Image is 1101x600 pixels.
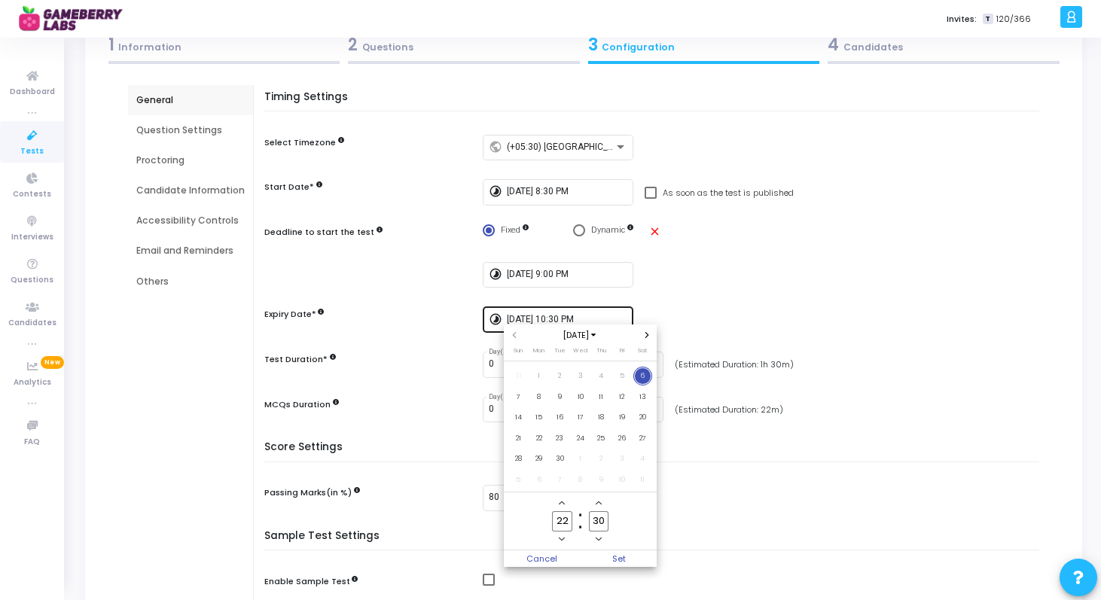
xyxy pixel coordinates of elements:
[508,346,529,361] th: Sunday
[638,346,647,355] span: Sat
[529,469,550,490] td: October 6, 2025
[570,407,591,428] td: September 17, 2025
[558,329,602,342] span: [DATE]
[549,428,570,449] td: September 23, 2025
[611,449,633,470] td: October 3, 2025
[550,408,569,427] span: 16
[611,346,633,361] th: Friday
[612,408,631,427] span: 19
[633,471,652,489] span: 11
[632,386,653,407] td: September 13, 2025
[554,346,566,355] span: Tue
[573,346,587,355] span: Wed
[549,469,570,490] td: October 7, 2025
[529,449,548,468] span: 29
[533,346,544,355] span: Mon
[632,449,653,470] td: October 4, 2025
[509,388,528,407] span: 7
[529,367,548,385] span: 1
[592,533,605,546] button: Minus a minute
[571,471,590,489] span: 8
[570,346,591,361] th: Wednesday
[581,550,657,567] button: Set
[550,429,569,448] span: 23
[590,386,611,407] td: September 11, 2025
[529,407,550,428] td: September 15, 2025
[558,329,602,342] button: Choose month and year
[596,346,606,355] span: Thu
[509,449,528,468] span: 28
[508,329,520,342] button: Previous month
[612,367,631,385] span: 5
[590,346,611,361] th: Thursday
[570,469,591,490] td: October 8, 2025
[611,469,633,490] td: October 10, 2025
[590,366,611,387] td: September 4, 2025
[549,366,570,387] td: September 2, 2025
[592,367,611,385] span: 4
[571,429,590,448] span: 24
[611,386,633,407] td: September 12, 2025
[633,388,652,407] span: 13
[529,449,550,470] td: September 29, 2025
[571,388,590,407] span: 10
[632,407,653,428] td: September 20, 2025
[508,366,529,387] td: August 31, 2025
[592,449,611,468] span: 2
[632,366,653,387] td: September 6, 2025
[611,428,633,449] td: September 26, 2025
[592,408,611,427] span: 18
[549,386,570,407] td: September 9, 2025
[529,386,550,407] td: September 8, 2025
[509,429,528,448] span: 21
[592,388,611,407] span: 11
[590,449,611,470] td: October 2, 2025
[633,367,652,385] span: 6
[571,408,590,427] span: 17
[508,407,529,428] td: September 14, 2025
[590,469,611,490] td: October 9, 2025
[556,497,569,510] button: Add a hour
[632,428,653,449] td: September 27, 2025
[590,407,611,428] td: September 18, 2025
[570,428,591,449] td: September 24, 2025
[549,346,570,361] th: Tuesday
[633,408,652,427] span: 20
[550,388,569,407] span: 9
[529,429,548,448] span: 22
[612,388,631,407] span: 12
[529,471,548,489] span: 6
[529,366,550,387] td: September 1, 2025
[529,408,548,427] span: 15
[592,429,611,448] span: 25
[570,386,591,407] td: September 10, 2025
[550,449,569,468] span: 30
[640,329,653,342] button: Next month
[556,533,569,546] button: Minus a hour
[611,407,633,428] td: September 19, 2025
[612,449,631,468] span: 3
[549,407,570,428] td: September 16, 2025
[508,386,529,407] td: September 7, 2025
[611,366,633,387] td: September 5, 2025
[509,408,528,427] span: 14
[612,471,631,489] span: 10
[529,428,550,449] td: September 22, 2025
[592,497,605,510] button: Add a minute
[633,429,652,448] span: 27
[509,367,528,385] span: 31
[632,346,653,361] th: Saturday
[571,367,590,385] span: 3
[508,428,529,449] td: September 21, 2025
[550,367,569,385] span: 2
[570,449,591,470] td: October 1, 2025
[632,469,653,490] td: October 11, 2025
[508,449,529,470] td: September 28, 2025
[509,471,528,489] span: 5
[514,346,523,355] span: Sun
[504,550,581,567] button: Cancel
[633,449,652,468] span: 4
[529,346,550,361] th: Monday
